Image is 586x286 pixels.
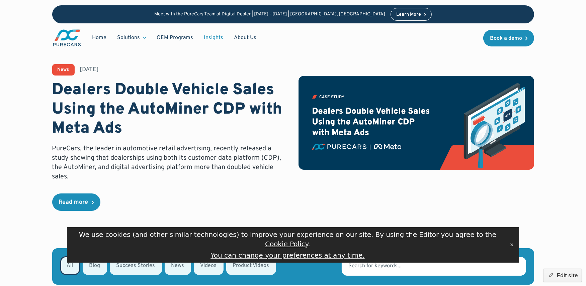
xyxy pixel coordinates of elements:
h1: Dealers Double Vehicle Sales Using the AutoMiner CDP with Meta Ads [52,81,288,139]
a: main [52,29,82,47]
a: OEM Programs [152,31,199,44]
div: Solutions [117,34,140,41]
a: Read more [52,193,100,211]
button: Close [507,240,516,250]
a: Home [87,31,112,44]
input: Search for keywords... [342,257,526,276]
div: Read more [59,199,88,205]
a: About Us [229,31,262,44]
a: Book a demo [483,30,534,46]
div: [DATE] [80,65,99,74]
div: Learn More [396,12,421,17]
span: We use cookies (and other similar technologies) to improve your experience on our site. By using ... [79,231,496,248]
a: Cookie Policy [265,240,308,248]
p: PureCars, the leader in automotive retail advertising, recently released a study showing that dea... [52,144,288,181]
img: purecars logo [52,29,82,47]
button: You can change your preferences at any time. [211,251,365,260]
a: Insights [199,31,229,44]
a: Learn More [391,8,432,21]
div: Solutions [112,31,152,44]
p: Meet with the PureCars Team at Digital Dealer | [DATE] - [DATE] | [GEOGRAPHIC_DATA], [GEOGRAPHIC_... [154,12,385,17]
div: News [58,67,69,72]
div: Book a demo [490,36,522,41]
button: Edit site [543,269,582,282]
form: Email Form [52,248,534,285]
